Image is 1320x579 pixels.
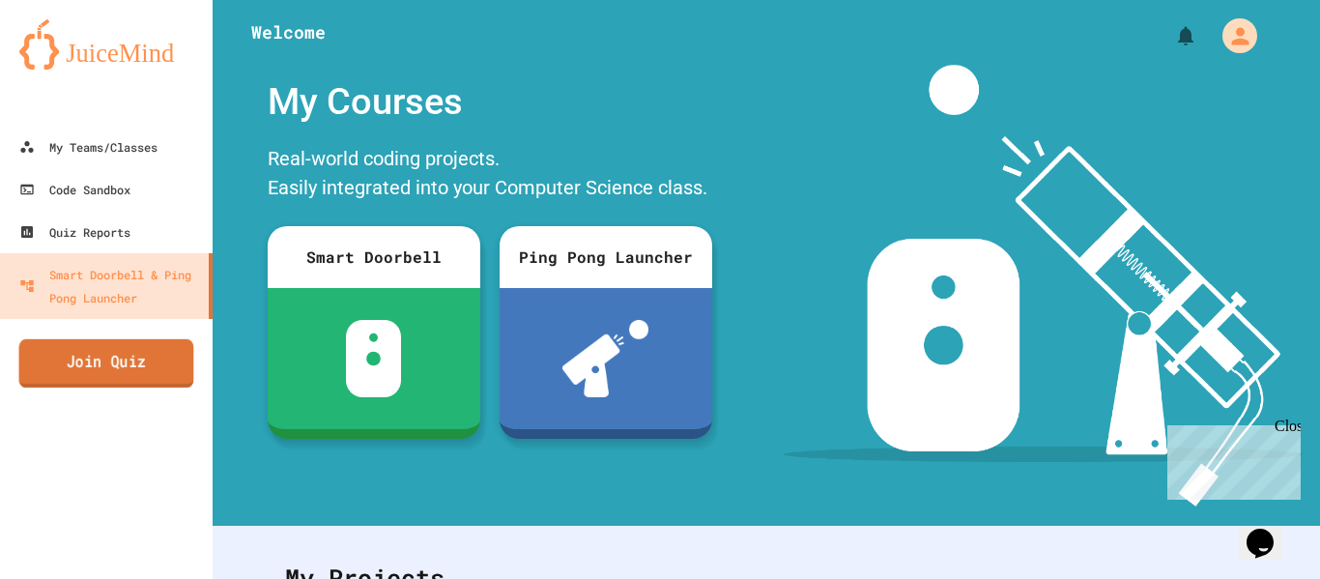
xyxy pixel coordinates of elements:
[562,320,648,397] img: ppl-with-ball.png
[19,339,194,388] a: Join Quiz
[19,220,130,244] div: Quiz Reports
[19,178,130,201] div: Code Sandbox
[346,320,401,397] img: sdb-white.svg
[784,65,1302,507] img: banner-image-my-projects.png
[19,263,201,309] div: Smart Doorbell & Ping Pong Launcher
[500,226,712,288] div: Ping Pong Launcher
[1160,418,1301,500] iframe: chat widget
[1202,14,1262,58] div: My Account
[258,139,722,212] div: Real-world coding projects. Easily integrated into your Computer Science class.
[8,8,133,123] div: Chat with us now!Close
[258,65,722,139] div: My Courses
[1138,19,1202,52] div: My Notifications
[1239,502,1301,560] iframe: chat widget
[268,226,480,288] div: Smart Doorbell
[19,135,158,159] div: My Teams/Classes
[19,19,193,70] img: logo-orange.svg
